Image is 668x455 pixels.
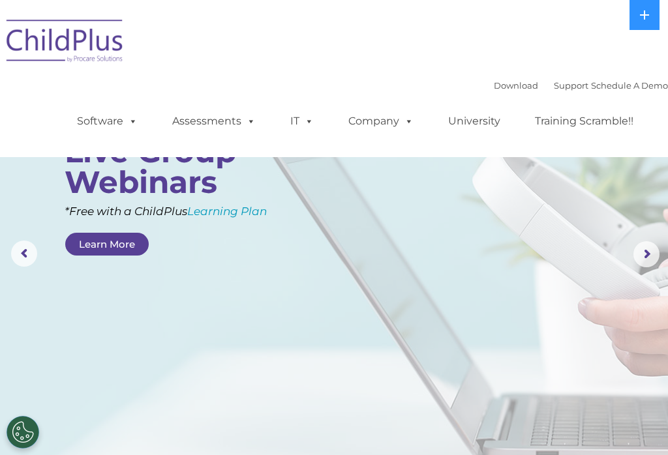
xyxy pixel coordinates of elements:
rs-layer: *Free with a ChildPlus [65,201,301,222]
font: | [494,80,668,91]
a: Schedule A Demo [591,80,668,91]
a: Software [64,108,151,134]
a: Learn More [65,233,149,256]
button: Cookies Settings [7,416,39,448]
a: Company [335,108,427,134]
a: Training Scramble!! [522,108,646,134]
a: Learning Plan [187,205,267,218]
a: Support [554,80,588,91]
a: Download [494,80,538,91]
a: University [435,108,513,134]
rs-layer: Live Group Webinars [65,136,282,198]
a: IT [277,108,327,134]
a: Assessments [159,108,269,134]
